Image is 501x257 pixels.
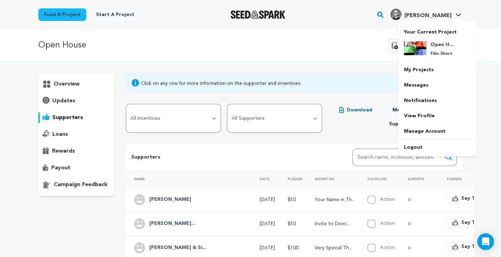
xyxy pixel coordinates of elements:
img: cb4394d048e7206d.jpg [390,9,402,20]
th: Date [251,170,279,188]
a: Manage Account [398,124,477,139]
button: supporters [38,112,114,123]
a: Seed&Spark Homepage [231,10,285,19]
h4: Dave Patty & Silberstein [149,244,207,252]
p: Supporters [131,153,330,162]
th: Pledge [279,170,306,188]
div: Otto G.'s Profile [390,9,451,20]
p: [DATE] [260,220,275,227]
button: Message All Supporters [383,104,424,130]
label: Action [380,245,395,250]
a: Messages [398,78,477,93]
div: Click on any row for more information on the supporter and incentives. [141,80,301,87]
img: user.png [134,242,145,254]
span: Message All Supporters [389,107,418,127]
span: $50 [287,221,296,226]
button: Say Thanks [446,218,495,227]
button: loans [38,129,114,140]
p: Your Name in The Credits of Open House + Access to Production Close Friends Instagram Story! [315,196,355,203]
a: Notifications [398,93,477,108]
button: payout [38,162,114,174]
span: $100 [287,245,299,250]
p: [DATE] [260,196,275,203]
button: rewards [38,146,114,157]
label: Action [380,221,395,226]
h4: Samantha Joy Pearlman [149,220,195,228]
p: supporters [52,113,83,122]
a: Start a project [90,8,140,21]
span: $50 [287,197,296,202]
a: Fund a project [38,8,86,21]
img: 4be8123ff8747b25.jpg [404,41,426,55]
span: Otto G.'s Profile [389,7,463,22]
img: Seed&Spark Logo Dark Mode [231,10,285,19]
p: rewards [52,147,75,155]
a: Logout [398,140,477,155]
p: Very Special Thanks in the Credits + Private Advance Screener Link Access to Open House [315,244,355,251]
a: My Projects [398,62,477,78]
h4: Jesika [149,196,191,204]
button: updates [38,95,114,107]
img: user.png [134,194,145,205]
button: overview [38,79,114,90]
button: Download [334,104,378,116]
p: loans [52,130,68,139]
span: Say Thanks [461,243,489,250]
p: Your Current Project [404,26,471,36]
th: Surveys [399,170,438,188]
h4: Open House [431,41,456,48]
span: Download [347,107,372,113]
a: Otto G.'s Profile [389,7,463,20]
a: Your Current Project Open House Film Short [404,26,471,62]
span: [PERSON_NAME] [404,13,451,19]
button: campaign feedback [38,179,114,190]
th: Thanks [438,170,499,188]
p: Invite to Director's "Open House" Spotify Playlist! [315,220,355,227]
span: Say Thanks [461,219,489,226]
input: Search name, incentive, amount [352,148,457,166]
button: Say Thanks [446,242,495,251]
p: updates [52,97,75,105]
p: payout [51,164,70,172]
p: overview [54,80,80,88]
label: Action [380,197,395,202]
p: [DATE] [260,244,275,251]
a: View Profile [398,108,477,124]
th: Name [126,170,251,188]
span: Say Thanks [461,195,489,202]
p: Open House [38,39,86,52]
p: campaign feedback [54,181,107,189]
p: Film Short [431,51,456,57]
img: user.png [134,218,145,229]
button: Say Thanks [446,193,495,203]
th: Incentive [306,170,359,188]
th: Fulfilled [359,170,399,188]
div: Open Intercom Messenger [477,233,494,250]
